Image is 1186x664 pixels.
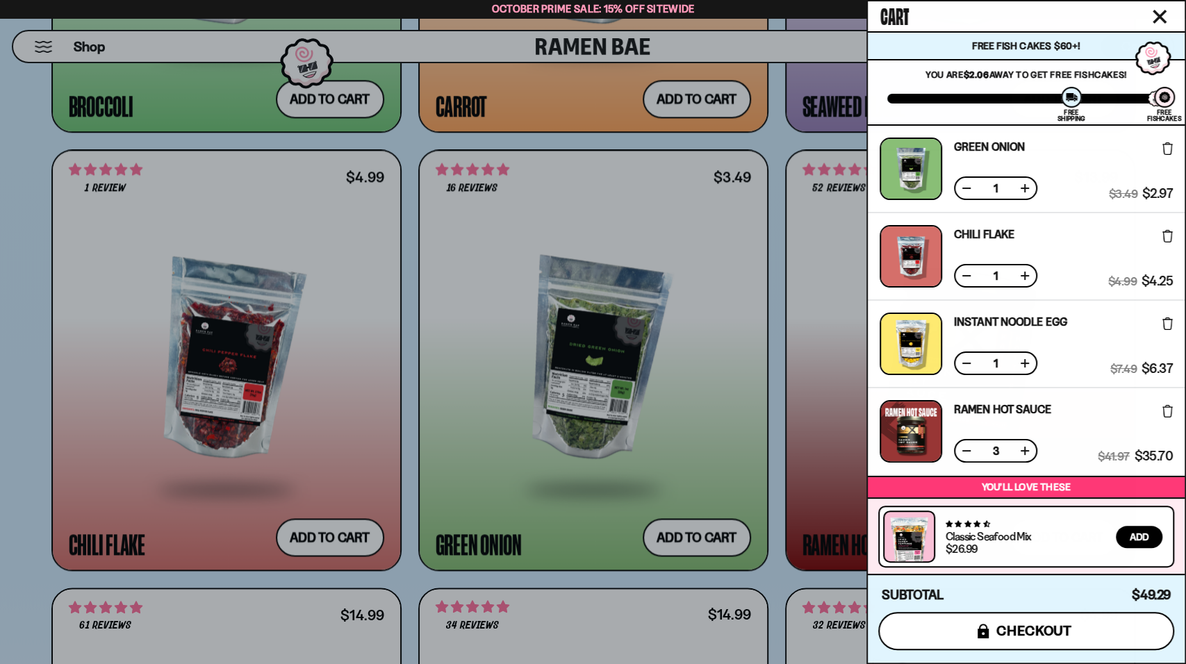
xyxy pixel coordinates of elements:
a: Instant Noodle Egg [954,316,1067,327]
span: Free Fish Cakes $60+! [972,40,1080,52]
span: 1 [985,358,1007,369]
span: $2.97 [1142,188,1173,200]
span: $4.99 [1108,275,1137,288]
a: Green Onion [954,141,1025,152]
span: $35.70 [1135,450,1173,463]
span: Cart [880,1,909,28]
p: You are away to get Free Fishcakes! [887,69,1165,80]
button: checkout [878,612,1174,650]
span: checkout [996,623,1072,638]
span: $3.49 [1109,188,1137,200]
span: $49.29 [1132,587,1171,603]
span: October Prime Sale: 15% off Sitewide [492,2,695,15]
div: $26.99 [946,543,977,554]
div: Free Fishcakes [1147,109,1181,122]
span: 1 [985,183,1007,194]
strong: $2.06 [964,69,989,80]
button: Close cart [1149,6,1170,27]
span: 1 [985,270,1007,281]
p: You’ll love these [871,481,1181,494]
span: 4.68 stars [946,520,989,529]
span: $6.37 [1142,363,1173,375]
span: $41.97 [1098,450,1129,463]
span: $7.49 [1110,363,1137,375]
a: Ramen Hot Sauce [954,404,1052,415]
span: $4.25 [1142,275,1173,288]
a: Classic Seafood Mix [946,529,1031,543]
h4: Subtotal [882,588,944,602]
button: Add [1116,526,1162,548]
span: 3 [985,445,1007,456]
a: Chili Flake [954,229,1014,240]
span: Add [1130,532,1148,542]
div: Free Shipping [1057,109,1085,122]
